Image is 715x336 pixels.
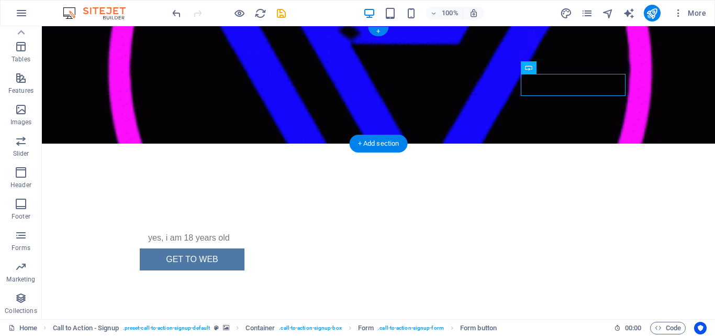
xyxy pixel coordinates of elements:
[223,325,229,331] i: This element contains a background
[233,7,245,19] button: Click here to leave preview mode and continue editing
[358,322,374,334] span: Click to select. Double-click to edit
[123,322,210,334] span: . preset-call-to-action-signup-default
[625,322,641,334] span: 00 00
[632,324,634,332] span: :
[53,322,497,334] nav: breadcrumb
[254,7,266,19] i: Reload page
[378,322,444,334] span: . call-to-action-signup-form
[12,244,30,252] p: Forms
[614,322,642,334] h6: Session time
[426,7,463,19] button: 100%
[6,275,35,284] p: Marketing
[646,7,658,19] i: Publish
[560,7,573,19] button: design
[12,55,30,63] p: Tables
[10,181,31,189] p: Header
[673,8,706,18] span: More
[8,86,33,95] p: Features
[368,27,388,36] div: +
[644,5,661,21] button: publish
[275,7,287,19] i: Save (Ctrl+S)
[53,322,119,334] span: Click to select. Double-click to edit
[13,149,29,158] p: Slider
[669,5,710,21] button: More
[8,322,37,334] a: Click to cancel selection. Double-click to open Pages
[655,322,681,334] span: Code
[279,322,341,334] span: . call-to-action-signup-box
[275,7,287,19] button: save
[245,322,275,334] span: Click to select. Double-click to edit
[442,7,459,19] h6: 100%
[60,7,139,19] img: Editor Logo
[170,7,183,19] button: undo
[214,325,219,331] i: This element is a customizable preset
[469,8,478,18] i: On resize automatically adjust zoom level to fit chosen device.
[460,322,497,334] span: Click to select. Double-click to edit
[254,7,266,19] button: reload
[623,7,635,19] button: text_generator
[560,7,572,19] i: Design (Ctrl+Alt+Y)
[623,7,635,19] i: AI Writer
[581,7,594,19] button: pages
[5,307,37,315] p: Collections
[350,135,408,153] div: + Add section
[602,7,615,19] button: navigator
[650,322,686,334] button: Code
[171,7,183,19] i: Undo: Change button (Ctrl+Z)
[12,212,30,221] p: Footer
[694,322,707,334] button: Usercentrics
[10,118,32,126] p: Images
